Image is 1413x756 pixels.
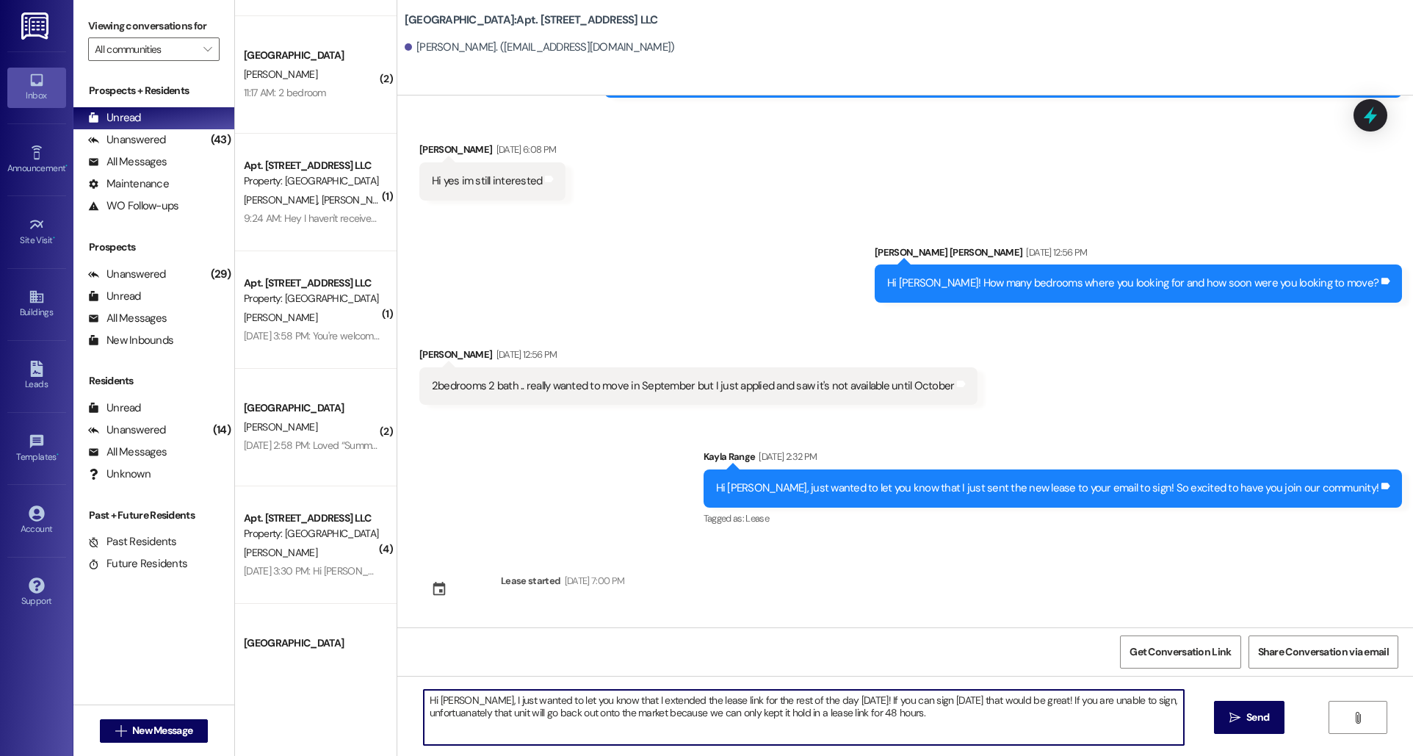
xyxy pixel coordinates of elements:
div: [DATE] 7:00 PM [561,573,625,588]
span: • [65,161,68,171]
div: Prospects [73,240,234,255]
div: Unanswered [88,132,166,148]
div: WO Follow-ups [88,198,178,214]
div: All Messages [88,444,167,460]
span: Share Conversation via email [1258,644,1389,660]
div: Tagged as: [704,508,1403,529]
div: All Messages [88,311,167,326]
div: [DATE] 12:56 PM [493,347,557,362]
span: [PERSON_NAME] [244,546,317,559]
div: Apt. [STREET_ADDRESS] LLC [244,158,380,173]
span: Lease [745,512,769,525]
div: Apt. [STREET_ADDRESS] LLC [244,276,380,291]
div: Property: [GEOGRAPHIC_DATA] [244,291,380,306]
div: Apt. [STREET_ADDRESS] LLC [244,511,380,526]
div: Prospects + Residents [73,83,234,98]
span: Get Conversation Link [1130,644,1231,660]
span: [PERSON_NAME] [244,420,317,433]
div: [PERSON_NAME]. ([EMAIL_ADDRESS][DOMAIN_NAME]) [405,40,675,55]
i:  [203,43,212,55]
button: Send [1214,701,1285,734]
div: 2bedrooms 2 bath .. really wanted to move in September but I just applied and saw it's not availa... [432,378,955,394]
div: Past + Future Residents [73,508,234,523]
a: Buildings [7,284,66,324]
i:  [115,725,126,737]
div: Hi [PERSON_NAME]! How many bedrooms where you looking for and how soon were you looking to move? [887,276,1378,291]
div: Kayla Range [704,449,1403,469]
input: All communities [95,37,196,61]
textarea: Hi [PERSON_NAME], I just wanted to let you know that I extended the lease link for the rest of th... [424,690,1184,745]
div: [DATE] 2:58 PM: Loved “Summer [PERSON_NAME] ([GEOGRAPHIC_DATA]): So excited for you to join the c... [244,439,850,452]
a: Templates • [7,429,66,469]
div: Unknown [88,467,151,482]
div: [DATE] 2:32 PM [755,449,817,464]
a: Inbox [7,68,66,107]
div: Future Residents [88,556,187,572]
button: Share Conversation via email [1248,636,1398,669]
div: [DATE] 12:56 PM [1022,245,1087,260]
span: • [57,450,59,460]
div: Unread [88,400,141,416]
i:  [1229,712,1240,724]
b: [GEOGRAPHIC_DATA]: Apt. [STREET_ADDRESS] LLC [405,12,658,28]
div: [PERSON_NAME] [419,347,978,367]
div: All Messages [88,154,167,170]
div: Unread [88,110,141,126]
a: Site Visit • [7,212,66,252]
span: • [53,233,55,243]
div: [GEOGRAPHIC_DATA] [244,636,380,651]
div: (29) [207,263,234,286]
div: [GEOGRAPHIC_DATA] [244,400,380,416]
button: New Message [100,719,209,743]
div: Past Residents [88,534,177,550]
div: [DATE] 6:08 PM [493,142,557,157]
div: Unread [88,289,141,304]
div: Hi yes im still interested [432,173,543,189]
div: 9:24 AM: Hey I haven't received the September newsletter. Has it been sent yet? [244,212,585,225]
label: Viewing conversations for [88,15,220,37]
div: Unanswered [88,267,166,282]
i:  [1352,712,1363,724]
div: Lease started [501,573,561,588]
div: [DATE] 3:58 PM: You're welcome! [244,329,381,342]
div: Property: [GEOGRAPHIC_DATA] [244,173,380,189]
div: 11:17 AM: 2 bedroom [244,86,326,99]
span: Send [1246,710,1269,725]
div: (14) [209,419,234,442]
div: [PERSON_NAME] [419,142,566,162]
a: Support [7,573,66,613]
div: [PERSON_NAME] [PERSON_NAME] [875,245,1402,265]
div: New Inbounds [88,333,173,348]
a: Account [7,501,66,541]
span: New Message [132,723,192,738]
div: Hi [PERSON_NAME], just wanted to let you know that I just sent the new lease to your email to sig... [716,480,1379,496]
div: Unanswered [88,422,166,438]
span: [PERSON_NAME] [244,68,317,81]
div: (43) [207,129,234,151]
span: [PERSON_NAME] [321,193,394,206]
a: Leads [7,356,66,396]
span: [PERSON_NAME] [244,193,322,206]
div: [GEOGRAPHIC_DATA] [244,48,380,63]
div: Residents [73,373,234,389]
button: Get Conversation Link [1120,636,1240,669]
img: ResiDesk Logo [21,12,51,40]
div: Maintenance [88,176,169,192]
span: [PERSON_NAME] [244,311,317,324]
div: Property: [GEOGRAPHIC_DATA] [244,526,380,541]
